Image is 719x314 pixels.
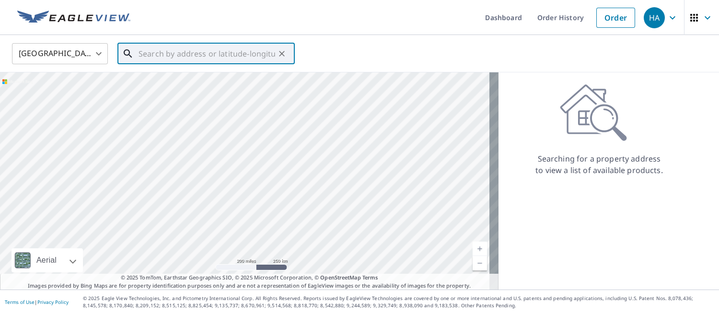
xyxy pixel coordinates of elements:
div: [GEOGRAPHIC_DATA] [12,40,108,67]
a: Order [596,8,635,28]
div: Aerial [12,248,83,272]
div: Aerial [34,248,59,272]
a: Current Level 5, Zoom Out [473,256,487,270]
img: EV Logo [17,11,130,25]
a: Terms [362,274,378,281]
p: Searching for a property address to view a list of available products. [535,153,663,176]
div: HA [644,7,665,28]
button: Clear [275,47,289,60]
p: | [5,299,69,305]
a: OpenStreetMap [320,274,360,281]
input: Search by address or latitude-longitude [139,40,275,67]
a: Terms of Use [5,299,35,305]
a: Current Level 5, Zoom In [473,242,487,256]
span: © 2025 TomTom, Earthstar Geographics SIO, © 2025 Microsoft Corporation, © [121,274,378,282]
p: © 2025 Eagle View Technologies, Inc. and Pictometry International Corp. All Rights Reserved. Repo... [83,295,714,309]
a: Privacy Policy [37,299,69,305]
